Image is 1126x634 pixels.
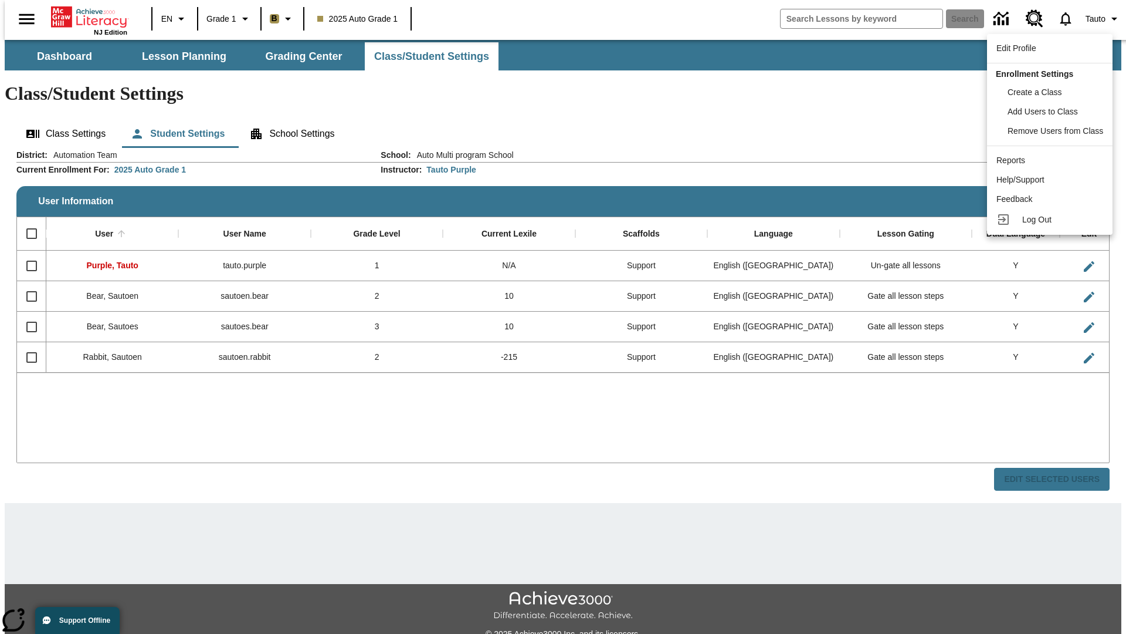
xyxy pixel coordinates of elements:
span: Remove Users from Class [1008,126,1103,136]
span: Feedback [996,194,1032,204]
span: Reports [996,156,1025,165]
span: Create a Class [1008,87,1062,97]
span: Add Users to Class [1008,107,1078,116]
span: Log Out [1022,215,1052,224]
span: Enrollment Settings [996,69,1073,79]
span: Help/Support [996,175,1044,184]
span: Edit Profile [996,43,1036,53]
